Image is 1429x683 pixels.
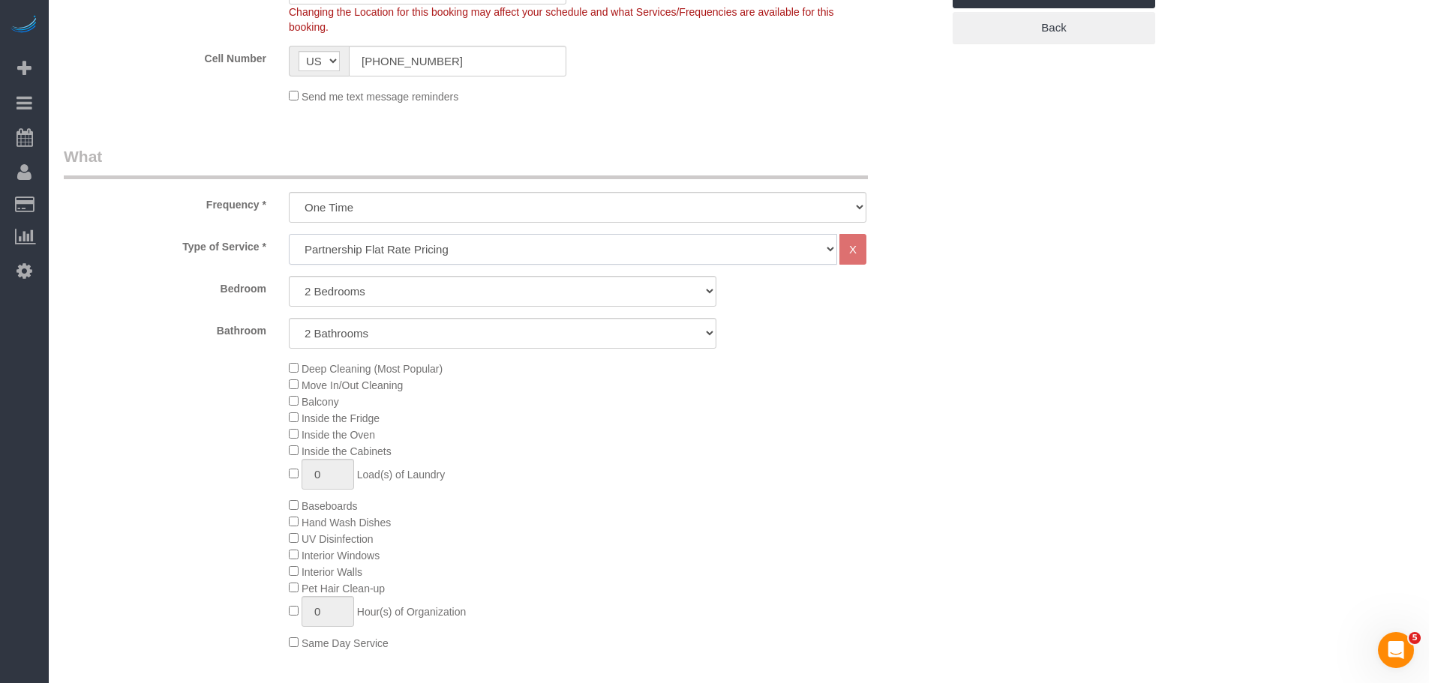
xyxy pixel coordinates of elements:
[1378,632,1414,668] iframe: Intercom live chat
[302,583,385,595] span: Pet Hair Clean-up
[302,533,374,545] span: UV Disinfection
[53,192,278,212] label: Frequency *
[302,363,443,375] span: Deep Cleaning (Most Popular)
[53,318,278,338] label: Bathroom
[302,379,403,391] span: Move In/Out Cleaning
[953,12,1155,43] a: Back
[302,566,362,578] span: Interior Walls
[302,445,392,457] span: Inside the Cabinets
[9,15,39,36] img: Automaid Logo
[302,429,375,441] span: Inside the Oven
[302,517,391,529] span: Hand Wash Dishes
[289,6,834,33] span: Changing the Location for this booking may affect your schedule and what Services/Frequencies are...
[349,46,566,76] input: Cell Number
[53,276,278,296] label: Bedroom
[53,234,278,254] label: Type of Service *
[302,396,339,408] span: Balcony
[302,500,358,512] span: Baseboards
[357,469,446,481] span: Load(s) of Laundry
[64,145,868,179] legend: What
[302,550,380,562] span: Interior Windows
[302,91,458,103] span: Send me text message reminders
[357,606,467,618] span: Hour(s) of Organization
[302,412,380,424] span: Inside the Fridge
[302,637,389,649] span: Same Day Service
[53,46,278,66] label: Cell Number
[1409,632,1421,644] span: 5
